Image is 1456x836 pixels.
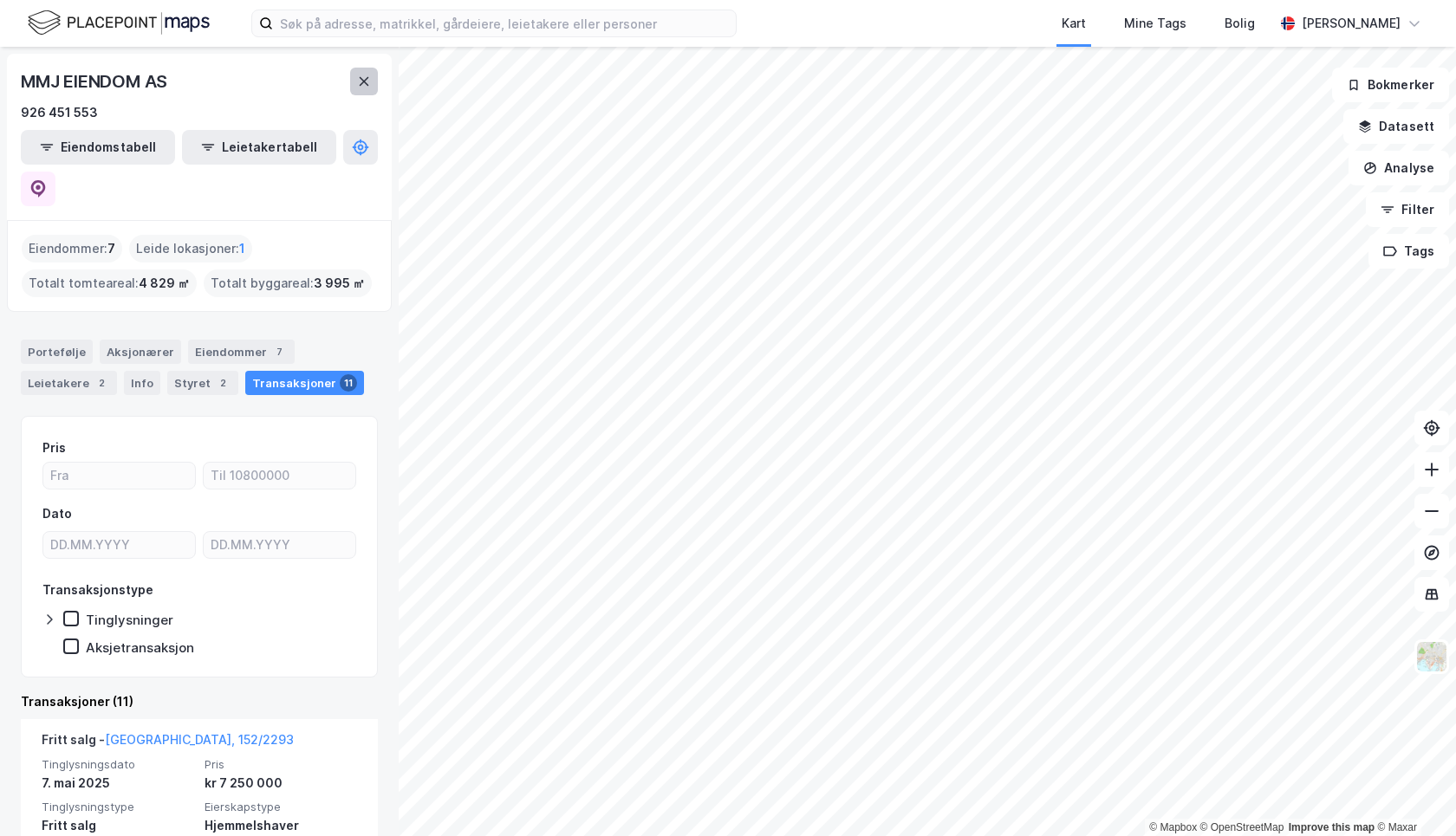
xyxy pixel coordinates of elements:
div: Totalt byggareal : [204,269,372,297]
div: Pris [42,437,66,458]
input: Til 10800000 [204,463,355,489]
div: 7 [270,343,288,360]
input: Søk på adresse, matrikkel, gårdeiere, leietakere eller personer [273,10,736,36]
button: Filter [1366,192,1449,227]
div: Styret [167,371,238,395]
div: Transaksjoner (11) [21,691,378,712]
button: Datasett [1343,109,1449,144]
div: Kontrollprogram for chat [1369,753,1456,836]
div: Mine Tags [1124,13,1186,34]
div: Tinglysninger [86,612,173,628]
div: Aksjonærer [100,340,181,364]
img: logo.f888ab2527a4732fd821a326f86c7f29.svg [28,8,210,38]
a: Mapbox [1149,821,1197,833]
span: Pris [205,757,357,772]
div: Leide lokasjoner : [129,235,252,262]
div: Eiendommer [188,340,295,364]
div: Bolig [1225,13,1255,34]
div: Fritt salg - [42,729,294,757]
div: Eiendommer : [22,235,122,262]
a: OpenStreetMap [1200,821,1284,833]
div: 11 [340,374,357,392]
div: 7. mai 2025 [42,773,194,794]
div: kr 7 250 000 [205,773,357,794]
input: DD.MM.YYYY [43,532,195,558]
button: Bokmerker [1332,68,1449,102]
div: Aksjetransaksjon [86,639,194,656]
span: 3 995 ㎡ [314,273,365,294]
span: 1 [239,238,245,259]
span: Eierskapstype [205,800,357,814]
div: 2 [93,374,110,392]
div: Dato [42,503,72,524]
div: 2 [214,374,231,392]
span: Tinglysningstype [42,800,194,814]
button: Tags [1368,234,1449,269]
a: Improve this map [1289,821,1375,833]
div: Fritt salg [42,815,194,836]
div: Totalt tomteareal : [22,269,197,297]
div: MMJ EIENDOM AS [21,68,171,95]
iframe: Chat Widget [1369,753,1456,836]
div: Transaksjoner [245,371,364,395]
button: Eiendomstabell [21,130,175,165]
div: Hjemmelshaver [205,815,357,836]
div: Portefølje [21,340,93,364]
img: Z [1415,640,1448,673]
input: DD.MM.YYYY [204,532,355,558]
div: 926 451 553 [21,102,98,123]
button: Leietakertabell [182,130,336,165]
input: Fra [43,463,195,489]
div: Leietakere [21,371,117,395]
span: Tinglysningsdato [42,757,194,772]
a: [GEOGRAPHIC_DATA], 152/2293 [105,732,294,747]
span: 4 829 ㎡ [139,273,190,294]
button: Analyse [1349,151,1449,185]
span: 7 [107,238,115,259]
div: [PERSON_NAME] [1302,13,1401,34]
div: Transaksjonstype [42,580,153,600]
div: Info [124,371,160,395]
div: Kart [1062,13,1086,34]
